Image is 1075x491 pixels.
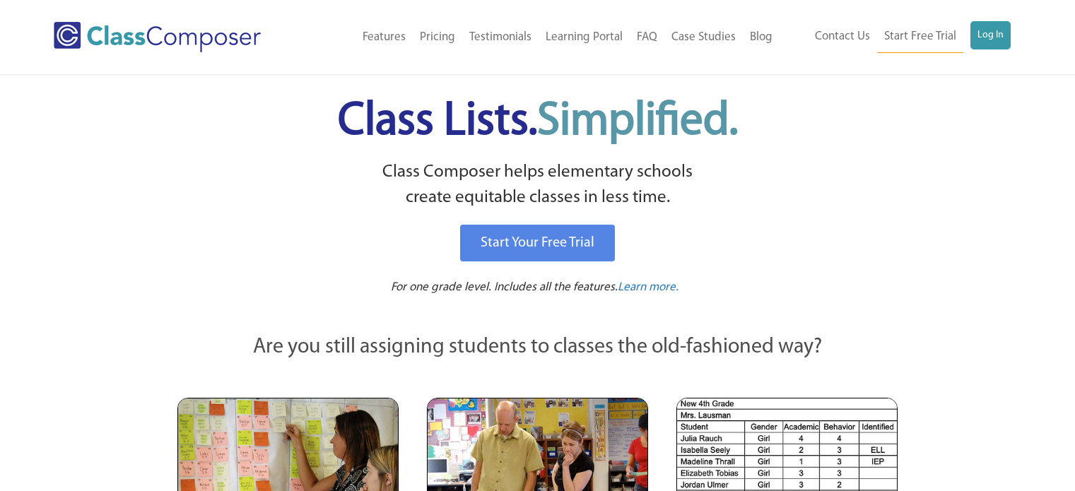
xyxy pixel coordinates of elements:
a: Learning Portal [539,22,630,53]
p: Class Composer helps elementary schools create equitable classes in less time. [175,160,900,211]
a: Learn more. [618,279,679,297]
a: FAQ [630,22,664,53]
span: Simplified. [537,99,738,145]
a: Testimonials [462,22,539,53]
a: Blog [743,22,780,53]
a: Start Your Free Trial [460,225,615,261]
img: Class Composer [54,22,261,52]
a: Start Free Trial [877,21,963,53]
p: Are you still assigning students to classes the old-fashioned way? [177,332,898,363]
a: Pricing [413,22,462,53]
a: Contact Us [808,21,877,52]
a: Features [356,22,413,53]
a: Case Studies [664,22,743,53]
span: Class Lists. [338,99,738,145]
a: Log In [970,21,1011,49]
nav: Header Menu [780,21,1011,53]
nav: Header Menu [306,22,779,53]
span: Learn more. [618,281,679,293]
span: For one grade level. Includes all the features. [391,281,618,293]
span: Start Your Free Trial [481,236,594,250]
